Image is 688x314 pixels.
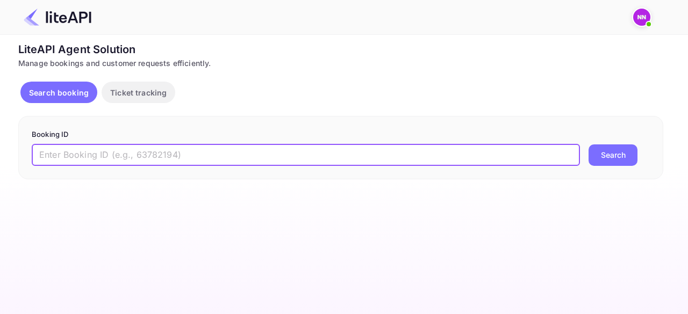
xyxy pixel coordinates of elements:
img: N/A N/A [633,9,650,26]
div: LiteAPI Agent Solution [18,41,663,57]
p: Ticket tracking [110,87,167,98]
p: Booking ID [32,129,650,140]
input: Enter Booking ID (e.g., 63782194) [32,144,580,166]
button: Search [589,144,637,166]
p: Search booking [29,87,89,98]
img: LiteAPI Logo [24,9,91,26]
div: Manage bookings and customer requests efficiently. [18,57,663,69]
